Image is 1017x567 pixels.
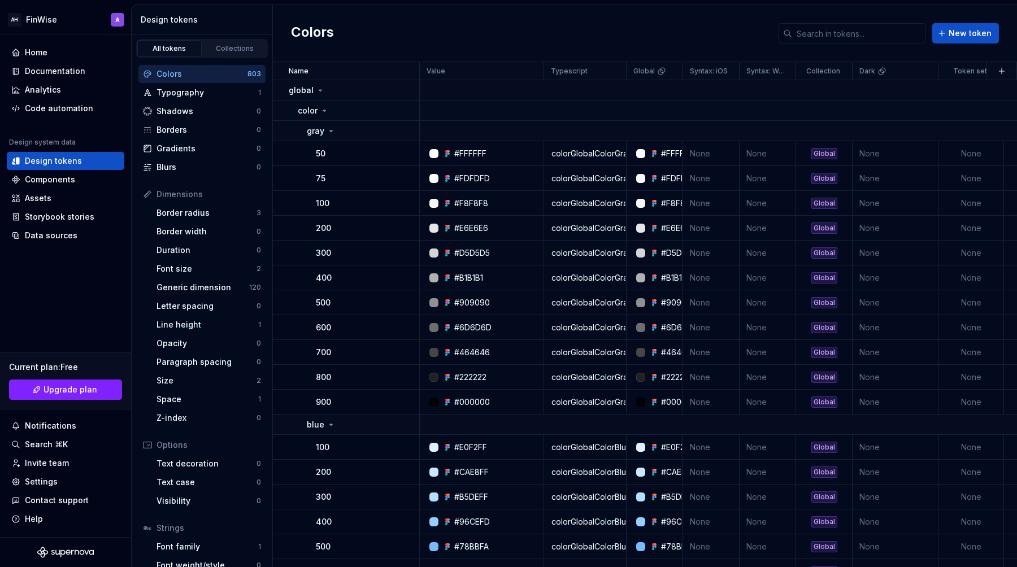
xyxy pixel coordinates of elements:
div: #909090 [661,297,697,308]
div: Code automation [25,103,93,114]
div: #78BBFA [661,541,696,552]
td: None [853,191,938,216]
div: Assets [25,193,51,204]
div: #F8F8F8 [661,198,695,209]
div: Line height [157,319,258,330]
div: Global [811,148,837,159]
div: Options [157,439,261,451]
svg: Supernova Logo [37,547,94,558]
td: None [853,141,938,166]
div: colorGlobalColorGray600 [545,322,625,333]
td: None [740,460,796,485]
p: 500 [316,297,331,308]
div: Help [25,513,43,525]
button: Search ⌘K [7,435,124,453]
h2: Colors [291,23,334,43]
button: Help [7,510,124,528]
td: None [740,340,796,365]
td: None [853,216,938,241]
div: colorGlobalColorGray100 [545,198,625,209]
td: None [853,534,938,559]
p: Collection [806,67,840,76]
a: Letter spacing0 [152,297,266,315]
div: #B5DEFF [454,491,488,503]
div: colorGlobalColorBlue100 [545,442,625,453]
div: 1 [258,320,261,329]
p: 300 [316,491,331,503]
td: None [740,390,796,415]
td: None [683,191,740,216]
p: Value [427,67,445,76]
div: colorGlobalColorBlue300 [545,491,625,503]
td: None [938,141,1004,166]
p: 100 [316,198,329,209]
td: None [683,340,740,365]
div: #FFFFFF [661,148,693,159]
td: None [853,509,938,534]
a: Blurs0 [138,158,266,176]
div: 0 [257,144,261,153]
td: None [853,241,938,265]
div: Borders [157,124,257,136]
div: Global [811,272,837,283]
div: colorGlobalColorGray900 [545,396,625,408]
div: #B5DEFF [661,491,695,503]
div: 120 [249,283,261,292]
p: Token set [953,67,987,76]
td: None [683,365,740,390]
td: None [938,191,1004,216]
div: #000000 [454,396,490,408]
p: 700 [316,347,331,358]
div: #FDFDFD [661,173,697,184]
div: Font family [157,541,258,552]
div: colorGlobalColorGray500 [545,297,625,308]
a: Font size2 [152,260,266,278]
a: Generic dimension120 [152,278,266,296]
div: A [115,15,120,24]
div: #E6E6E6 [454,223,488,234]
div: 0 [257,246,261,255]
p: 200 [316,223,331,234]
td: None [683,166,740,191]
a: Home [7,43,124,62]
div: 0 [257,302,261,311]
a: Font family1 [152,538,266,556]
div: 0 [257,163,261,172]
a: Border width0 [152,223,266,241]
td: None [683,265,740,290]
td: None [683,460,740,485]
button: AHFinWiseA [2,7,129,32]
p: 200 [316,466,331,478]
td: None [853,265,938,290]
td: None [938,290,1004,315]
div: #464646 [661,347,697,358]
td: None [853,365,938,390]
div: 0 [257,459,261,468]
a: Components [7,171,124,189]
div: 2 [257,376,261,385]
div: #CAE8FF [661,466,696,478]
span: New token [949,28,992,39]
a: Shadows0 [138,102,266,120]
a: Upgrade plan [9,380,122,400]
div: #B1B1B1 [661,272,690,283]
div: Global [811,516,837,527]
div: #78BBFA [454,541,489,552]
td: None [938,460,1004,485]
span: Upgrade plan [44,384,97,395]
div: Global [811,372,837,383]
p: 300 [316,247,331,259]
td: None [853,290,938,315]
div: Colors [157,68,247,80]
p: 400 [316,272,332,283]
p: 75 [316,173,325,184]
div: Font size [157,263,257,274]
div: Documentation [25,66,85,77]
p: gray [307,125,324,137]
a: Invite team [7,454,124,472]
div: Opacity [157,338,257,349]
div: Border radius [157,207,257,219]
td: None [740,290,796,315]
p: 600 [316,322,331,333]
div: 0 [257,339,261,348]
